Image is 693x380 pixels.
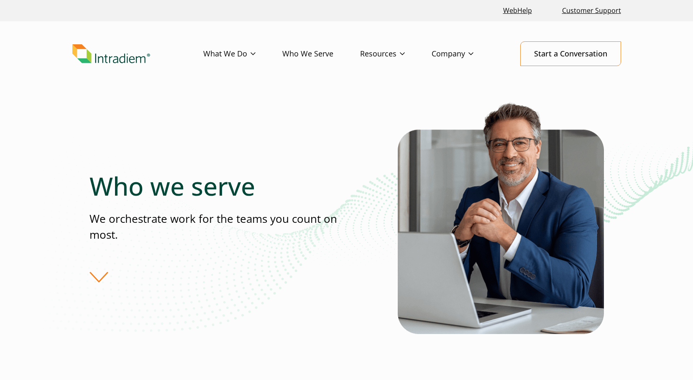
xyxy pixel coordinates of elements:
[432,42,500,66] a: Company
[398,99,604,334] img: Who Intradiem Serves
[203,42,282,66] a: What We Do
[72,44,203,64] a: Link to homepage of Intradiem
[282,42,360,66] a: Who We Serve
[559,2,624,20] a: Customer Support
[72,44,150,64] img: Intradiem
[500,2,535,20] a: Link opens in a new window
[90,211,346,242] p: We orchestrate work for the teams you count on most.
[90,171,346,201] h1: Who we serve
[520,41,621,66] a: Start a Conversation
[360,42,432,66] a: Resources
